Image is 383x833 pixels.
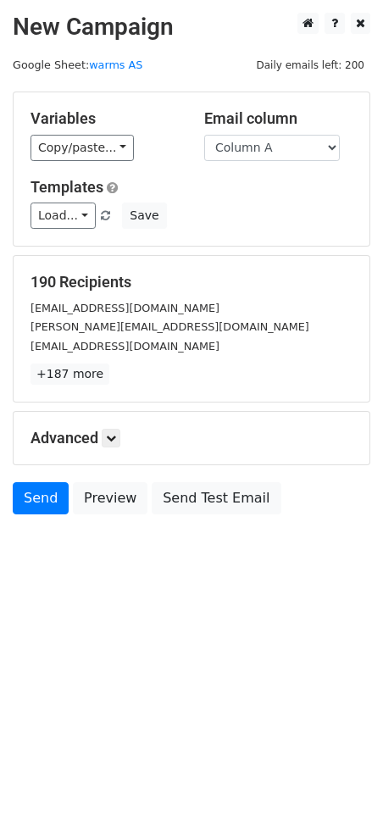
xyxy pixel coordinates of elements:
[31,178,103,196] a: Templates
[31,203,96,229] a: Load...
[250,56,370,75] span: Daily emails left: 200
[31,364,109,385] a: +187 more
[13,13,370,42] h2: New Campaign
[204,109,352,128] h5: Email column
[152,482,280,514] a: Send Test Email
[13,58,142,71] small: Google Sheet:
[31,302,219,314] small: [EMAIL_ADDRESS][DOMAIN_NAME]
[298,752,383,833] iframe: Chat Widget
[31,320,309,333] small: [PERSON_NAME][EMAIL_ADDRESS][DOMAIN_NAME]
[122,203,166,229] button: Save
[31,429,352,447] h5: Advanced
[31,109,179,128] h5: Variables
[31,340,219,353] small: [EMAIL_ADDRESS][DOMAIN_NAME]
[31,135,134,161] a: Copy/paste...
[250,58,370,71] a: Daily emails left: 200
[31,273,352,292] h5: 190 Recipients
[13,482,69,514] a: Send
[89,58,142,71] a: warms AS
[73,482,147,514] a: Preview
